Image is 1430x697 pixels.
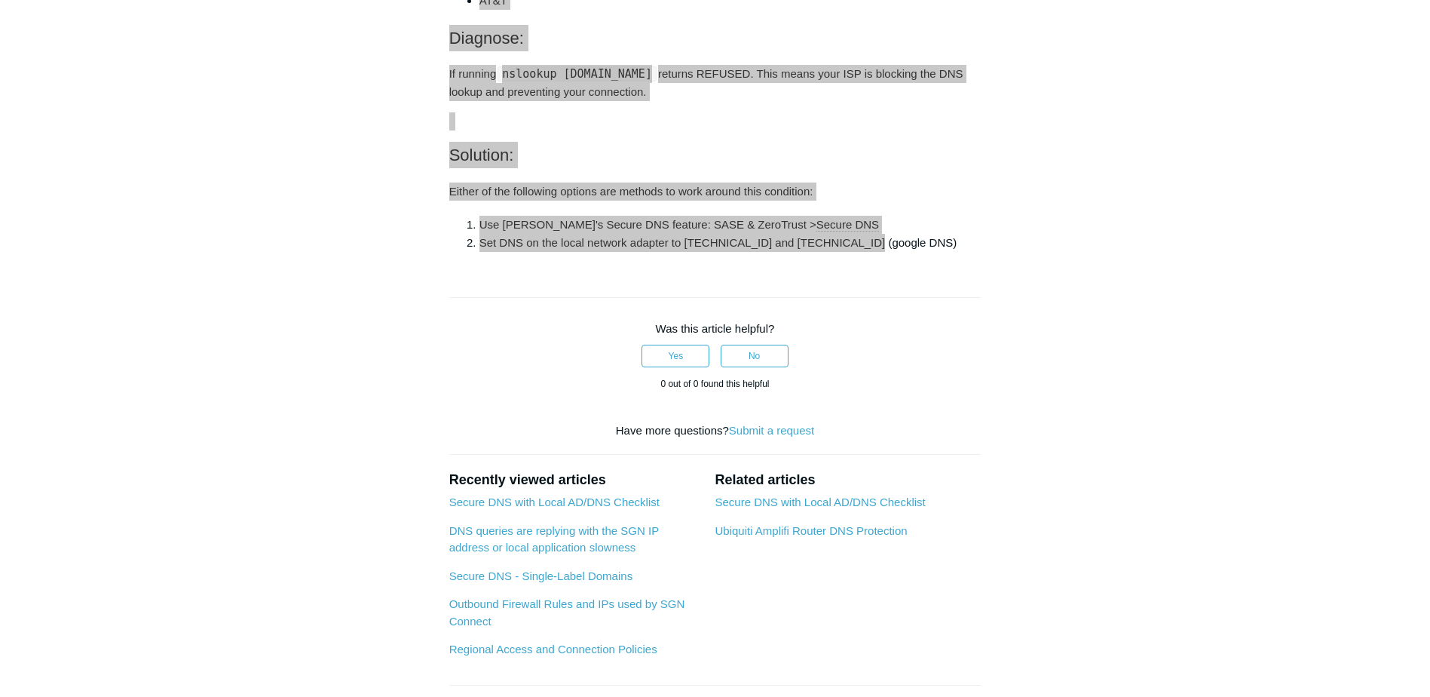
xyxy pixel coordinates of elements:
li: Use [PERSON_NAME]'s Secure DNS feature: SASE & ZeroTrust > [479,216,981,234]
a: Secure DNS with Local AD/DNS Checklist [715,496,925,508]
h2: Diagnose: [449,25,981,51]
p: Either of the following options are methods to work around this condition: [449,183,981,201]
a: DNS queries are replying with the SGN IP address or local application slowness [449,524,659,554]
a: Outbound Firewall Rules and IPs used by SGN Connect [449,597,685,628]
a: Regional Access and Connection Policies [449,643,657,656]
div: Have more questions? [449,422,981,440]
li: Set DNS on the local network adapter to [TECHNICAL_ID] and [TECHNICAL_ID] (google DNS) [479,234,981,252]
a: Ubiquiti Amplifi Router DNS Protection [715,524,907,537]
a: Submit a request [729,424,814,437]
a: Secure DNS - Single-Label Domains [449,570,632,582]
button: This article was helpful [642,345,709,367]
a: Secure DNS with Local AD/DNS Checklist [449,496,660,508]
code: nslookup [DOMAIN_NAME] [498,66,657,81]
h2: Recently viewed articles [449,470,700,490]
h2: Solution: [449,142,981,168]
h2: Related articles [715,470,981,490]
button: This article was not helpful [721,345,788,367]
span: 0 out of 0 found this helpful [660,379,769,389]
span: Was this article helpful? [656,322,775,335]
a: Secure DNS [816,218,879,232]
p: If running returns REFUSED. This means your ISP is blocking the DNS lookup and preventing your co... [449,65,981,101]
